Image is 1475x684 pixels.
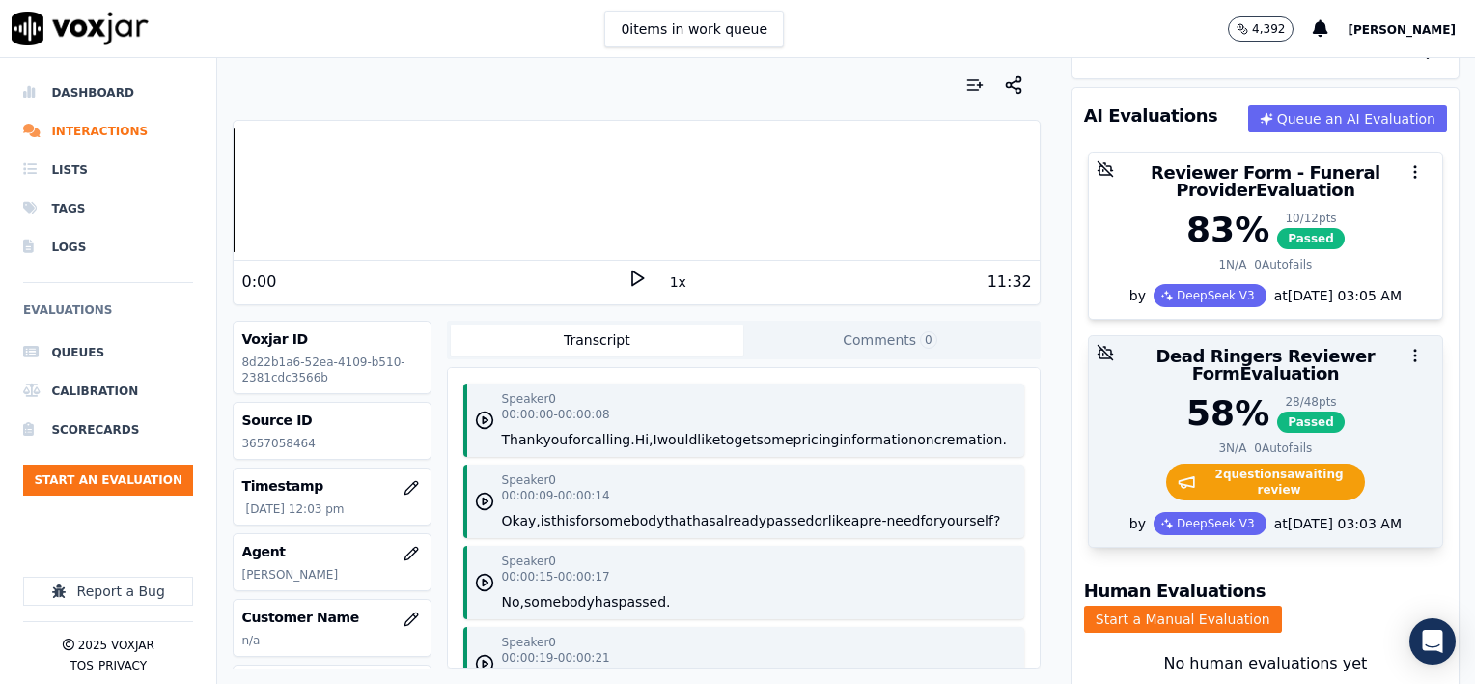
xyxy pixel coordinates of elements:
button: information [839,430,917,449]
button: like [828,511,851,530]
button: Thank [502,430,543,449]
button: passed. [619,592,671,612]
a: Logs [23,228,193,267]
p: 00:00:09 - 00:00:14 [502,488,610,503]
button: Queue an AI Evaluation [1248,105,1447,132]
div: 1 N/A [1218,257,1246,272]
span: 2 question s awaiting review [1166,464,1364,500]
button: this [551,511,576,530]
a: Dashboard [23,73,193,112]
div: DeepSeek V3 [1154,284,1266,307]
h3: Source ID [241,411,422,430]
img: voxjar logo [12,12,149,45]
button: passed [766,511,815,530]
div: 83 % [1186,211,1269,249]
button: for [568,430,586,449]
a: Scorecards [23,411,193,449]
button: pre [859,511,881,530]
button: 4,392 [1228,16,1294,42]
span: Passed [1277,228,1345,249]
div: 58 % [1186,394,1269,433]
button: 0items in work queue [604,11,784,47]
a: Queues [23,333,193,372]
div: Open Intercom Messenger [1409,618,1456,665]
p: Speaker 0 [502,391,556,407]
div: 0 Autofails [1254,257,1312,272]
div: DeepSeek V3 [1154,512,1266,535]
button: Privacy [98,658,147,673]
button: get [734,430,756,449]
button: Transcript [451,325,744,356]
h3: Calibration Sessions [1084,43,1275,61]
button: I [654,430,657,449]
span: [PERSON_NAME] [1348,23,1456,37]
div: 0:00 [241,271,276,294]
h3: Voxjar ID [241,329,422,349]
button: you [543,430,569,449]
p: 8d22b1a6-52ea-4109-b510-2381cdc3566b [241,355,422,385]
div: 0 Autofails [1254,441,1312,456]
a: Interactions [23,112,193,151]
div: 28 / 48 pts [1277,394,1345,410]
div: 11:32 [988,271,1032,294]
button: cremation. [934,430,1007,449]
p: 4,392 [1252,21,1285,37]
a: Tags [23,189,193,228]
button: somebody [524,592,595,612]
h3: Customer Name [241,608,422,627]
h3: Human Evaluations [1084,583,1266,600]
p: [DATE] 12:03 pm [245,501,422,517]
a: Lists [23,151,193,189]
p: n/a [241,633,422,648]
p: [PERSON_NAME] [241,567,422,583]
button: TOS [70,658,93,673]
span: Passed [1277,412,1345,433]
p: 00:00:15 - 00:00:17 [502,569,610,584]
button: for [920,511,938,530]
h3: Reviewer Form - Funeral Provider Evaluation [1100,164,1431,199]
p: Speaker 0 [502,635,556,650]
button: 4,392 [1228,16,1313,42]
button: on [917,430,933,449]
button: that [664,511,691,530]
button: Start a Manual Evaluation [1084,606,1282,633]
button: yourself? [939,511,1001,530]
div: 10 / 12 pts [1277,211,1345,226]
button: Okay, [502,511,541,530]
button: or [814,511,827,530]
button: Report a Bug [23,577,193,606]
button: Hi, [635,430,654,449]
div: 3 N/A [1218,441,1246,456]
button: -need [881,511,920,530]
h6: Evaluations [23,299,193,333]
button: to [720,430,734,449]
p: 3657058464 [241,436,422,451]
button: a [851,511,860,530]
button: calling. [587,430,635,449]
button: [PERSON_NAME] [1348,17,1475,41]
button: Start an Evaluation [23,465,193,496]
button: is [541,511,551,530]
h3: Dead Ringers Reviewer Form Evaluation [1100,348,1431,383]
button: some [756,430,793,449]
button: 1x [666,269,690,296]
button: has [595,592,619,612]
button: somebody [595,511,665,530]
button: like [697,430,720,449]
a: Calibration [23,372,193,411]
button: would [657,430,698,449]
p: 2025 Voxjar [78,638,154,653]
button: pricing [793,430,840,449]
h3: Timestamp [241,476,422,496]
button: already [716,511,766,530]
button: No, [502,592,525,612]
p: 00:00:19 - 00:00:21 [502,650,610,666]
button: Comments [743,325,1037,356]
